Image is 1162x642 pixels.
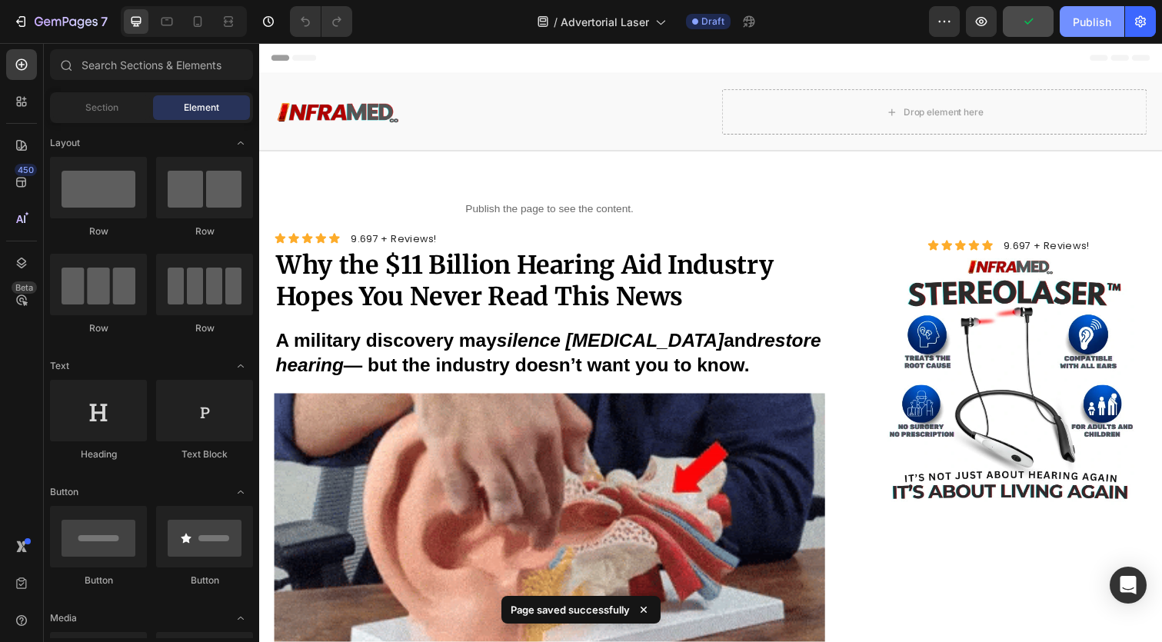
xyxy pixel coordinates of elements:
[50,136,80,150] span: Layout
[554,14,558,30] span: /
[701,15,724,28] span: Draft
[6,6,115,37] button: 7
[50,359,69,373] span: Text
[17,293,574,340] i: restore hearing
[228,480,253,504] span: Toggle open
[50,611,77,625] span: Media
[639,217,894,472] img: gempages_585898999962141531-07a65602-ad6f-4602-93ba-0f9d000f5b56.webp
[228,354,253,378] span: Toggle open
[290,6,352,37] div: Undo/Redo
[12,281,37,294] div: Beta
[156,574,253,587] div: Button
[15,164,37,176] div: 450
[184,101,219,115] span: Element
[761,200,850,215] span: 9.697 + Reviews!
[659,65,741,77] div: Drop element here
[1060,6,1124,37] button: Publish
[17,211,526,276] strong: Why the $11 Billion Hearing Aid Industry Hopes You Never Read This News
[228,606,253,630] span: Toggle open
[156,447,253,461] div: Text Block
[85,101,118,115] span: Section
[561,14,649,30] span: Advertorial Laser
[156,321,253,335] div: Row
[50,49,253,80] input: Search Sections & Elements
[15,161,578,178] p: Publish the page to see the content.
[156,225,253,238] div: Row
[511,602,630,617] p: Page saved successfully
[94,193,182,208] span: 9.697 + Reviews!
[228,131,253,155] span: Toggle open
[15,290,578,343] h1: A military discovery may and — but the industry doesn’t want you to know.
[259,43,1162,642] iframe: Design area
[1110,567,1147,604] div: Open Intercom Messenger
[50,321,147,335] div: Row
[50,574,147,587] div: Button
[50,447,147,461] div: Heading
[1073,14,1111,30] div: Publish
[50,485,78,499] span: Button
[101,12,108,31] p: 7
[243,293,475,314] i: silence [MEDICAL_DATA]
[50,225,147,238] div: Row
